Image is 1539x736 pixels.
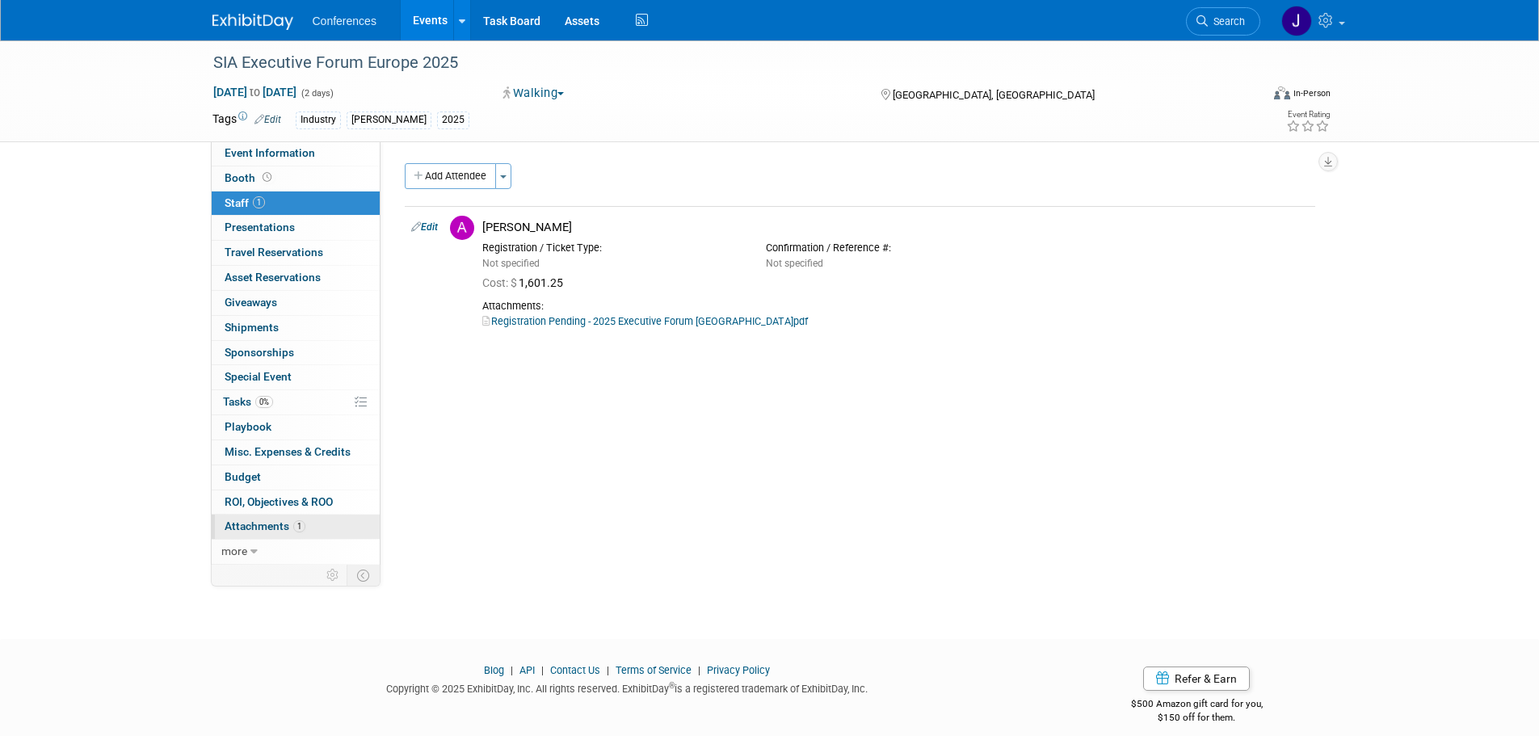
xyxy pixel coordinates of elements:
a: Shipments [212,316,380,340]
a: ROI, Objectives & ROO [212,490,380,515]
div: $500 Amazon gift card for you, [1066,687,1327,724]
div: 2025 [437,111,469,128]
span: Asset Reservations [225,271,321,284]
a: Blog [484,664,504,676]
td: Personalize Event Tab Strip [319,565,347,586]
span: 1 [293,520,305,532]
div: Event Format [1165,84,1331,108]
span: Travel Reservations [225,246,323,259]
img: ExhibitDay [212,14,293,30]
a: Edit [254,114,281,125]
div: [PERSON_NAME] [482,220,1309,235]
span: | [537,664,548,676]
span: Event Information [225,146,315,159]
div: Event Rating [1286,111,1330,119]
a: Giveaways [212,291,380,315]
a: Terms of Service [616,664,692,676]
span: Budget [225,470,261,483]
span: | [603,664,613,676]
span: Misc. Expenses & Credits [225,445,351,458]
span: Not specified [482,258,540,269]
span: Attachments [225,519,305,532]
div: Industry [296,111,341,128]
sup: ® [669,681,675,690]
span: to [247,86,263,99]
a: Presentations [212,216,380,240]
span: (2 days) [300,88,334,99]
span: | [507,664,517,676]
span: [DATE] [DATE] [212,85,297,99]
span: Special Event [225,370,292,383]
td: Toggle Event Tabs [347,565,380,586]
a: Registration Pending - 2025 Executive Forum [GEOGRAPHIC_DATA]pdf [482,315,808,327]
button: Walking [498,85,570,102]
a: Privacy Policy [707,664,770,676]
a: Special Event [212,365,380,389]
span: 1,601.25 [482,276,570,289]
a: Refer & Earn [1143,667,1250,691]
span: 0% [255,396,273,408]
a: Misc. Expenses & Credits [212,440,380,465]
div: In-Person [1293,87,1331,99]
span: Search [1208,15,1245,27]
img: Format-Inperson.png [1274,86,1290,99]
span: | [694,664,704,676]
a: more [212,540,380,564]
span: Shipments [225,321,279,334]
span: Tasks [223,395,273,408]
a: Playbook [212,415,380,439]
a: Contact Us [550,664,600,676]
button: Add Attendee [405,163,496,189]
a: Edit [411,221,438,233]
span: ROI, Objectives & ROO [225,495,333,508]
span: Sponsorships [225,346,294,359]
img: A.jpg [450,216,474,240]
a: Attachments1 [212,515,380,539]
a: Booth [212,166,380,191]
a: API [519,664,535,676]
span: [GEOGRAPHIC_DATA], [GEOGRAPHIC_DATA] [893,89,1095,101]
span: 1 [253,196,265,208]
div: [PERSON_NAME] [347,111,431,128]
a: Travel Reservations [212,241,380,265]
a: Search [1186,7,1260,36]
span: Giveaways [225,296,277,309]
span: Presentations [225,221,295,233]
span: Staff [225,196,265,209]
div: Copyright © 2025 ExhibitDay, Inc. All rights reserved. ExhibitDay is a registered trademark of Ex... [212,678,1043,696]
a: Asset Reservations [212,266,380,290]
td: Tags [212,111,281,129]
div: Registration / Ticket Type: [482,242,742,254]
span: more [221,545,247,557]
span: Not specified [766,258,823,269]
div: Confirmation / Reference #: [766,242,1025,254]
span: Booth not reserved yet [259,171,275,183]
div: SIA Executive Forum Europe 2025 [208,48,1236,78]
span: Cost: $ [482,276,519,289]
a: Budget [212,465,380,490]
span: Conferences [313,15,376,27]
div: $150 off for them. [1066,711,1327,725]
span: Booth [225,171,275,184]
a: Tasks0% [212,390,380,414]
img: Jenny Clavero [1281,6,1312,36]
a: Staff1 [212,191,380,216]
div: Attachments: [482,300,1309,313]
a: Event Information [212,141,380,166]
span: Playbook [225,420,271,433]
a: Sponsorships [212,341,380,365]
